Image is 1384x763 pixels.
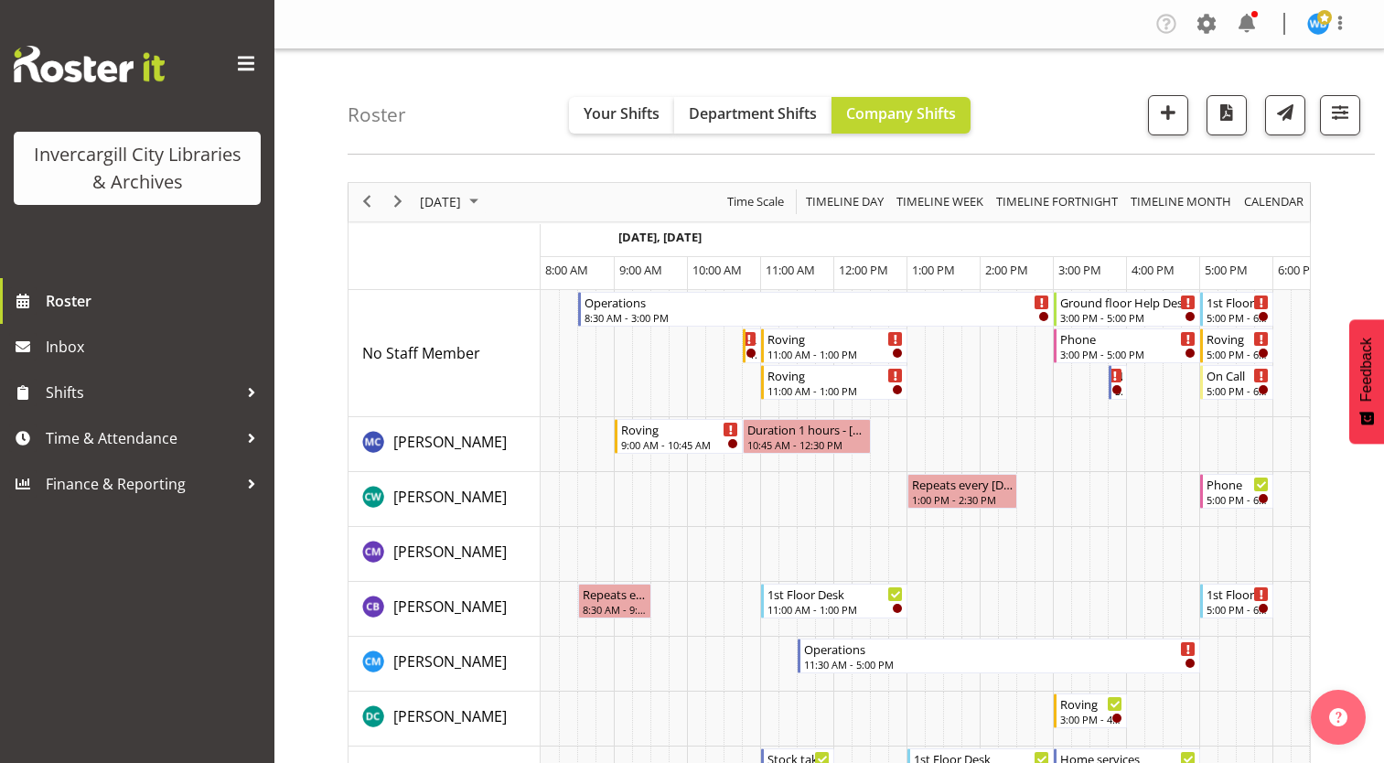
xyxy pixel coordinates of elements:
[618,229,702,245] span: [DATE], [DATE]
[767,366,903,384] div: Roving
[349,472,541,527] td: Catherine Wilson resource
[46,287,265,315] span: Roster
[1054,693,1127,728] div: Donald Cunningham"s event - Roving Begin From Friday, October 3, 2025 at 3:00:00 PM GMT+13:00 End...
[804,657,1196,672] div: 11:30 AM - 5:00 PM
[725,190,786,213] span: Time Scale
[1054,292,1200,327] div: No Staff Member"s event - Ground floor Help Desk Begin From Friday, October 3, 2025 at 3:00:00 PM...
[1207,95,1247,135] button: Download a PDF of the roster for the current day
[1207,383,1269,398] div: 5:00 PM - 6:00 PM
[545,262,588,278] span: 8:00 AM
[743,419,871,454] div: Aurora Catu"s event - Duration 1 hours - Aurora Catu Begin From Friday, October 3, 2025 at 10:45:...
[985,262,1028,278] span: 2:00 PM
[583,602,647,617] div: 8:30 AM - 9:30 AM
[1207,293,1269,311] div: 1st Floor Desk
[1058,262,1101,278] span: 3:00 PM
[1278,262,1321,278] span: 6:00 PM
[1200,584,1273,618] div: Chris Broad"s event - 1st Floor Desk Begin From Friday, October 3, 2025 at 5:00:00 PM GMT+13:00 E...
[747,420,866,438] div: Duration 1 hours - [PERSON_NAME]
[1060,293,1196,311] div: Ground floor Help Desk
[1200,328,1273,363] div: No Staff Member"s event - Roving Begin From Friday, October 3, 2025 at 5:00:00 PM GMT+13:00 Ends ...
[1200,474,1273,509] div: Catherine Wilson"s event - Phone Begin From Friday, October 3, 2025 at 5:00:00 PM GMT+13:00 Ends ...
[1207,347,1269,361] div: 5:00 PM - 6:00 PM
[907,474,1017,509] div: Catherine Wilson"s event - Repeats every friday - Catherine Wilson Begin From Friday, October 3, ...
[362,343,480,363] span: No Staff Member
[1115,383,1122,398] div: 3:45 PM - 4:00 PM
[761,328,907,363] div: No Staff Member"s event - Roving Begin From Friday, October 3, 2025 at 11:00:00 AM GMT+13:00 Ends...
[393,705,507,727] a: [PERSON_NAME]
[14,46,165,82] img: Rosterit website logo
[585,293,1049,311] div: Operations
[349,692,541,747] td: Donald Cunningham resource
[615,419,743,454] div: Aurora Catu"s event - Roving Begin From Friday, October 3, 2025 at 9:00:00 AM GMT+13:00 Ends At F...
[831,97,971,134] button: Company Shifts
[1207,585,1269,603] div: 1st Floor Desk
[994,190,1120,213] span: Timeline Fortnight
[1060,694,1122,713] div: Roving
[578,292,1054,327] div: No Staff Member"s event - Operations Begin From Friday, October 3, 2025 at 8:30:00 AM GMT+13:00 E...
[393,651,507,672] span: [PERSON_NAME]
[1115,366,1122,384] div: New book tagging
[46,379,238,406] span: Shifts
[32,141,242,196] div: Invercargill City Libraries & Archives
[619,262,662,278] span: 9:00 AM
[1265,95,1305,135] button: Send a list of all shifts for the selected filtered period to all rostered employees.
[46,470,238,498] span: Finance & Reporting
[349,527,541,582] td: Chamique Mamolo resource
[417,190,487,213] button: October 2025
[621,420,738,438] div: Roving
[1205,262,1248,278] span: 5:00 PM
[621,437,738,452] div: 9:00 AM - 10:45 AM
[1132,262,1175,278] span: 4:00 PM
[1060,310,1196,325] div: 3:00 PM - 5:00 PM
[1060,347,1196,361] div: 3:00 PM - 5:00 PM
[393,431,507,453] a: [PERSON_NAME]
[1207,366,1269,384] div: On Call
[767,585,903,603] div: 1st Floor Desk
[1207,602,1269,617] div: 5:00 PM - 6:00 PM
[761,365,907,400] div: No Staff Member"s event - Roving Begin From Friday, October 3, 2025 at 11:00:00 AM GMT+13:00 Ends...
[393,432,507,452] span: [PERSON_NAME]
[382,183,413,221] div: next period
[1320,95,1360,135] button: Filter Shifts
[355,190,380,213] button: Previous
[749,329,756,348] div: Roving
[803,190,887,213] button: Timeline Day
[46,333,265,360] span: Inbox
[1349,319,1384,444] button: Feedback - Show survey
[1358,338,1375,402] span: Feedback
[393,596,507,617] span: [PERSON_NAME]
[1200,365,1273,400] div: No Staff Member"s event - On Call Begin From Friday, October 3, 2025 at 5:00:00 PM GMT+13:00 Ends...
[584,103,660,124] span: Your Shifts
[1207,492,1269,507] div: 5:00 PM - 6:00 PM
[585,310,1049,325] div: 8:30 AM - 3:00 PM
[578,584,651,618] div: Chris Broad"s event - Repeats every friday - Chris Broad Begin From Friday, October 3, 2025 at 8:...
[743,328,761,363] div: No Staff Member"s event - Roving Begin From Friday, October 3, 2025 at 10:45:00 AM GMT+13:00 Ends...
[46,424,238,452] span: Time & Attendance
[895,190,985,213] span: Timeline Week
[393,486,507,508] a: [PERSON_NAME]
[993,190,1121,213] button: Fortnight
[894,190,987,213] button: Timeline Week
[349,290,541,417] td: No Staff Member resource
[349,417,541,472] td: Aurora Catu resource
[1109,365,1127,400] div: No Staff Member"s event - New book tagging Begin From Friday, October 3, 2025 at 3:45:00 PM GMT+1...
[767,383,903,398] div: 11:00 AM - 1:00 PM
[1200,292,1273,327] div: No Staff Member"s event - 1st Floor Desk Begin From Friday, October 3, 2025 at 5:00:00 PM GMT+13:...
[1207,475,1269,493] div: Phone
[1241,190,1307,213] button: Month
[569,97,674,134] button: Your Shifts
[1060,329,1196,348] div: Phone
[804,639,1196,658] div: Operations
[747,437,866,452] div: 10:45 AM - 12:30 PM
[1148,95,1188,135] button: Add a new shift
[393,487,507,507] span: [PERSON_NAME]
[351,183,382,221] div: previous period
[418,190,463,213] span: [DATE]
[912,492,1013,507] div: 1:00 PM - 2:30 PM
[413,183,489,221] div: October 3, 2025
[1207,310,1269,325] div: 5:00 PM - 6:00 PM
[393,706,507,726] span: [PERSON_NAME]
[1060,712,1122,726] div: 3:00 PM - 4:00 PM
[839,262,888,278] span: 12:00 PM
[349,582,541,637] td: Chris Broad resource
